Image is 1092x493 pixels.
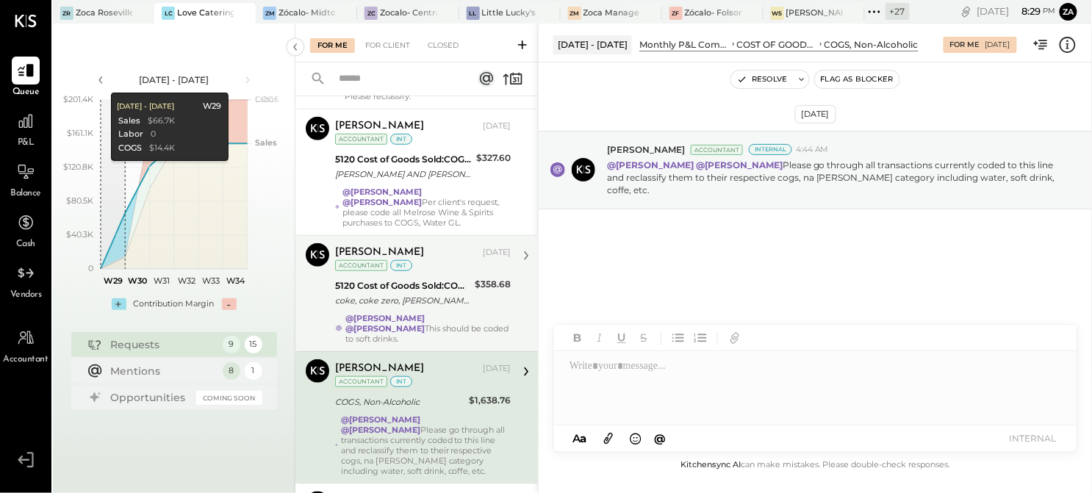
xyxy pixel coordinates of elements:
[390,260,412,271] div: int
[118,129,143,140] div: Labor
[335,119,424,134] div: [PERSON_NAME]
[691,328,710,348] button: Ordered List
[223,336,240,353] div: 9
[669,7,683,20] div: ZF
[815,71,899,88] button: Flag as Blocker
[335,260,387,271] div: Accountant
[786,7,843,19] div: [PERSON_NAME]
[335,376,387,387] div: Accountant
[63,94,93,104] text: $201.4K
[1004,428,1063,448] button: INTERNAL
[10,289,42,302] span: Vendors
[345,313,425,323] strong: @[PERSON_NAME]
[553,35,632,54] div: [DATE] - [DATE]
[725,328,744,348] button: Add URL
[118,115,140,127] div: Sales
[475,277,511,292] div: $358.68
[568,7,581,20] div: ZM
[154,276,170,286] text: W31
[1012,4,1041,18] span: 8 : 29
[1,57,51,99] a: Queue
[16,238,35,251] span: Cash
[685,7,741,19] div: Zócalo- Folsom
[279,7,335,19] div: Zócalo- Midtown (Zoca Inc.)
[341,425,420,435] strong: @[PERSON_NAME]
[4,353,49,367] span: Accountant
[118,143,142,154] div: COGS
[655,431,667,445] span: @
[390,134,412,145] div: int
[607,143,685,156] span: [PERSON_NAME]
[67,128,93,138] text: $161.1K
[66,195,93,206] text: $80.5K
[10,187,41,201] span: Balance
[177,7,234,19] div: Love Catering, Inc.
[342,187,422,197] strong: @[PERSON_NAME]
[12,86,40,99] span: Queue
[111,390,189,405] div: Opportunities
[335,293,470,308] div: coke, coke zero, [PERSON_NAME]. diet coke
[420,38,466,53] div: Closed
[341,414,420,425] strong: @[PERSON_NAME]
[63,162,93,172] text: $120.8K
[335,361,424,376] div: [PERSON_NAME]
[112,73,237,86] div: [DATE] - [DATE]
[469,393,511,408] div: $1,638.76
[112,298,126,310] div: +
[202,276,220,286] text: W33
[771,7,784,20] div: WS
[1,209,51,251] a: Cash
[103,276,122,286] text: W29
[650,429,671,447] button: @
[358,38,417,53] div: For Client
[696,159,783,170] strong: @[PERSON_NAME]
[634,328,653,348] button: Strikethrough
[341,414,511,476] div: Please go through all transactions currently coded to this line and reclassify them to their resp...
[335,245,424,260] div: [PERSON_NAME]
[335,134,387,145] div: Accountant
[483,120,511,132] div: [DATE]
[342,197,422,207] strong: @[PERSON_NAME]
[691,145,743,155] div: Accountant
[222,298,237,310] div: -
[149,143,175,154] div: $14.4K
[335,395,464,409] div: COGS, Non-Alcoholic
[128,276,147,286] text: W30
[196,391,262,405] div: Coming Soon
[148,115,175,127] div: $66.7K
[985,40,1010,50] div: [DATE]
[345,313,511,344] div: This should be coded to soft drinks.
[795,105,836,123] div: [DATE]
[796,144,829,156] span: 4:44 AM
[1043,6,1056,16] span: pm
[959,4,974,19] div: copy link
[335,167,472,181] div: [PERSON_NAME] AND [PERSON_NAME] WINE & [GEOGRAPHIC_DATA] [GEOGRAPHIC_DATA] XXXX1091
[117,101,174,112] div: [DATE] - [DATE]
[483,247,511,259] div: [DATE]
[335,152,472,167] div: 5120 Cost of Goods Sold:COGS, Non-Alcoholic
[177,276,195,286] text: W32
[1,324,51,367] a: Accountant
[607,159,1057,196] p: Please go through all transactions currently coded to this line and reclassify them to their resp...
[245,362,262,380] div: 1
[345,323,425,334] strong: @[PERSON_NAME]
[76,7,132,19] div: Zoca Roseville Inc.
[950,40,980,50] div: For Me
[607,159,694,170] strong: @[PERSON_NAME]
[111,364,215,378] div: Mentions
[310,38,355,53] div: For Me
[749,144,792,155] div: Internal
[568,328,587,348] button: Bold
[60,7,73,20] div: ZR
[342,187,511,228] div: Per client's request, please code all Melrose Wine & Spirits purchases to COGS, Water GL.
[162,7,175,20] div: LC
[731,71,793,88] button: Resolve
[263,7,276,20] div: ZM
[1060,3,1077,21] button: Za
[886,3,910,20] div: + 27
[364,7,378,20] div: ZC
[482,7,539,19] div: Little Lucky's LLC(Lucky's Soho)
[134,298,215,310] div: Contribution Margin
[18,137,35,150] span: P&L
[1,107,51,150] a: P&L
